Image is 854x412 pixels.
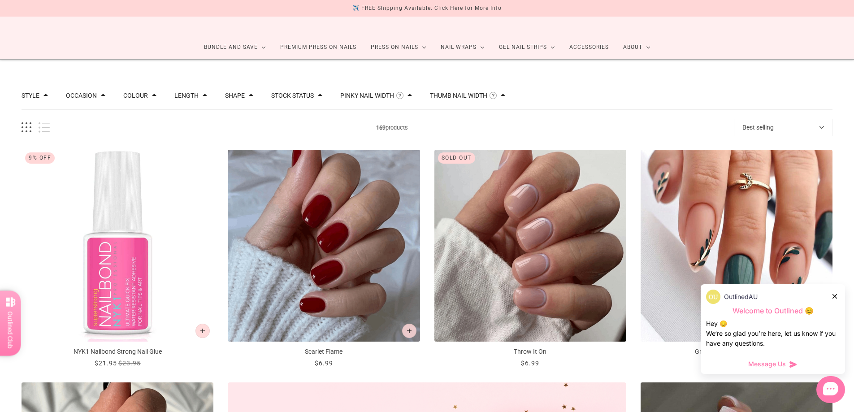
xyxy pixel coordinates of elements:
[95,360,117,367] span: $21.95
[197,35,273,59] a: Bundle and Save
[39,122,50,133] button: List view
[364,35,434,59] a: Press On Nails
[340,92,394,99] button: Filter by Pinky Nail Width
[123,92,148,99] button: Filter by Colour
[434,347,626,356] p: Throw It On
[315,360,333,367] span: $6.99
[195,324,210,338] button: Add to cart
[174,92,199,99] button: Filter by Length
[616,35,658,59] a: About
[706,319,840,348] div: Hey 😊 We‘re so glad you’re here, let us know if you have any questions.
[734,119,832,136] button: Best selling
[228,347,420,356] p: Scarlet Flame
[724,292,758,302] p: OutlinedAU
[22,150,213,368] a: NYK1 Nailbond Strong Nail Glue
[434,150,626,368] a: Throw It On
[22,92,39,99] button: Filter by Style
[748,360,786,369] span: Message Us
[434,35,492,59] a: Nail Wraps
[50,123,734,132] span: products
[352,4,502,13] div: ✈️ FREE Shipping Available. Click Here for More Info
[641,347,832,356] p: Green [DEMOGRAPHIC_DATA]
[273,35,364,59] a: Premium Press On Nails
[434,150,626,342] img: Throw It On-Press on Manicure-Outlined
[521,360,539,367] span: $6.99
[66,92,97,99] button: Filter by Occasion
[562,35,616,59] a: Accessories
[22,122,31,133] button: Grid view
[492,35,562,59] a: Gel Nail Strips
[225,92,245,99] button: Filter by Shape
[118,360,141,367] span: $23.95
[22,347,213,356] p: NYK1 Nailbond Strong Nail Glue
[228,150,420,368] a: Scarlet Flame
[641,150,832,368] a: Green Zen
[438,152,475,164] div: Sold out
[271,92,314,99] button: Filter by Stock status
[376,124,386,131] b: 169
[706,306,840,316] p: Welcome to Outlined 😊
[25,152,55,164] div: 9% Off
[430,92,487,99] button: Filter by Thumb Nail Width
[706,290,720,304] img: data:image/png;base64,iVBORw0KGgoAAAANSUhEUgAAACQAAAAkCAYAAADhAJiYAAACJ0lEQVR4AexUu47TQBQ9fubB7hJ...
[402,324,416,338] button: Add to cart
[228,150,420,342] img: Scarlet Flame-Press on Manicure-Outlined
